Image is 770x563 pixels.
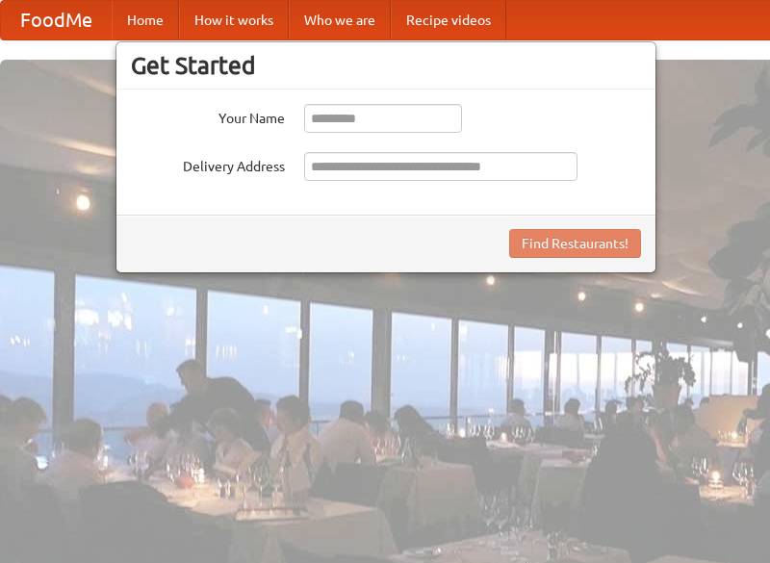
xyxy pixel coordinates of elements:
a: How it works [179,1,289,39]
a: Who we are [289,1,391,39]
label: Delivery Address [131,152,285,176]
h3: Get Started [131,51,641,80]
a: Home [112,1,179,39]
label: Your Name [131,104,285,128]
button: Find Restaurants! [509,229,641,258]
a: Recipe videos [391,1,506,39]
a: FoodMe [1,1,112,39]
